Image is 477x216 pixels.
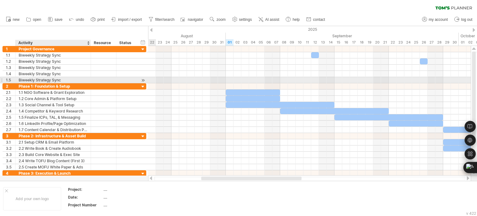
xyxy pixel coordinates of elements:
div: Wednesday, 24 September 2025 [404,39,412,46]
div: September 2025 [226,33,459,39]
div: Status [119,40,133,46]
div: Monday, 29 September 2025 [443,39,451,46]
div: Friday, 12 September 2025 [311,39,319,46]
div: Saturday, 20 September 2025 [373,39,381,46]
div: Phase 1: Foundation & Setup [19,83,88,89]
div: Phase 3: Execution & Launch [19,170,88,176]
div: Saturday, 30 August 2025 [210,39,218,46]
div: Tuesday, 16 September 2025 [342,39,350,46]
div: 1.5 [6,77,15,83]
a: contact [305,16,327,24]
div: Date: [68,195,102,200]
a: help [284,16,302,24]
div: Sunday, 31 August 2025 [218,39,226,46]
div: .... [103,202,156,208]
div: Phase 2: Infrastructure & Asset Build [19,133,88,139]
div: Resource [94,40,113,46]
a: log out [453,16,474,24]
div: 1.3 Social Channel & Tool Setup [19,102,88,108]
div: Wednesday, 1 October 2025 [459,39,466,46]
div: 1.3 [6,65,15,71]
a: AI assist [257,16,281,24]
div: Wednesday, 3 September 2025 [241,39,249,46]
div: Tuesday, 23 September 2025 [397,39,404,46]
div: Sunday, 7 September 2025 [272,39,280,46]
div: 2.1 [6,90,15,95]
div: 2.1 Setup CRM & Email Platform [19,139,88,145]
a: filter/search [147,16,176,24]
div: scroll to activity [140,77,146,84]
span: new [13,17,20,22]
div: Tuesday, 30 September 2025 [451,39,459,46]
div: Activity [18,40,87,46]
div: 1.4 Competitor & Keyword Research [19,108,88,114]
span: import / export [118,17,142,22]
div: 2.3 Build Core Website & Exec Site [19,152,88,158]
div: Thursday, 11 September 2025 [303,39,311,46]
div: v 422 [466,211,476,216]
div: Monday, 1 September 2025 [226,39,234,46]
div: 3.1 [6,139,15,145]
div: 1.5 Finalize ICPs, TAL, & Messaging [19,114,88,120]
div: Sunday, 21 September 2025 [381,39,389,46]
span: undo [76,17,84,22]
span: print [98,17,105,22]
div: Sunday, 28 September 2025 [435,39,443,46]
a: my account [420,16,450,24]
div: 1.6 LinkedIn Profile/Page Optimization [19,121,88,126]
div: Biweekly Strategy Sync [19,65,88,71]
div: Thursday, 18 September 2025 [358,39,366,46]
div: Thursday, 25 September 2025 [412,39,420,46]
div: Monday, 25 August 2025 [171,39,179,46]
a: undo [67,16,86,24]
div: 2.3 [6,102,15,108]
div: 1.1 NGO Software & Grant Exploration [19,90,88,95]
div: Friday, 5 September 2025 [257,39,265,46]
div: 1.4 [6,71,15,77]
a: zoom [208,16,227,24]
a: open [25,16,43,24]
a: save [46,16,64,24]
div: 3 [6,133,15,139]
div: 2 [6,83,15,89]
div: 1.2 [6,58,15,64]
div: Saturday, 23 August 2025 [156,39,164,46]
div: 3.4 [6,158,15,164]
div: Saturday, 13 September 2025 [319,39,327,46]
div: Friday, 22 August 2025 [148,39,156,46]
div: Wednesday, 10 September 2025 [296,39,303,46]
span: log out [461,17,472,22]
span: open [33,17,41,22]
div: Project: [68,187,102,192]
div: Thursday, 28 August 2025 [195,39,202,46]
a: new [4,16,21,24]
div: 2.4 [6,108,15,114]
div: .... [103,187,156,192]
span: filter/search [155,17,175,22]
div: Biweekly Strategy Sync [19,77,88,83]
span: my account [429,17,448,22]
a: navigator [179,16,205,24]
span: settings [239,17,252,22]
div: 1.1 [6,52,15,58]
div: Saturday, 27 September 2025 [428,39,435,46]
div: Biweekly Strategy Sync [19,58,88,64]
div: Tuesday, 26 August 2025 [179,39,187,46]
span: save [55,17,62,22]
div: Project Number [68,202,102,208]
div: 2.5 Create MOFU White Paper & Ads [19,164,88,170]
span: AI assist [265,17,279,22]
div: Tuesday, 9 September 2025 [288,39,296,46]
div: 1 [6,46,15,52]
div: Biweekly Strategy Sync [19,71,88,77]
span: help [293,17,300,22]
div: Saturday, 6 September 2025 [265,39,272,46]
div: 1.7 Content Calendar & Distribution Plan [19,127,88,133]
div: Sunday, 24 August 2025 [164,39,171,46]
div: 3.2 [6,145,15,151]
div: 3.3 [6,152,15,158]
div: Tuesday, 2 September 2025 [234,39,241,46]
div: Wednesday, 27 August 2025 [187,39,195,46]
div: Biweekly Strategy Sync [19,52,88,58]
div: Monday, 15 September 2025 [334,39,342,46]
